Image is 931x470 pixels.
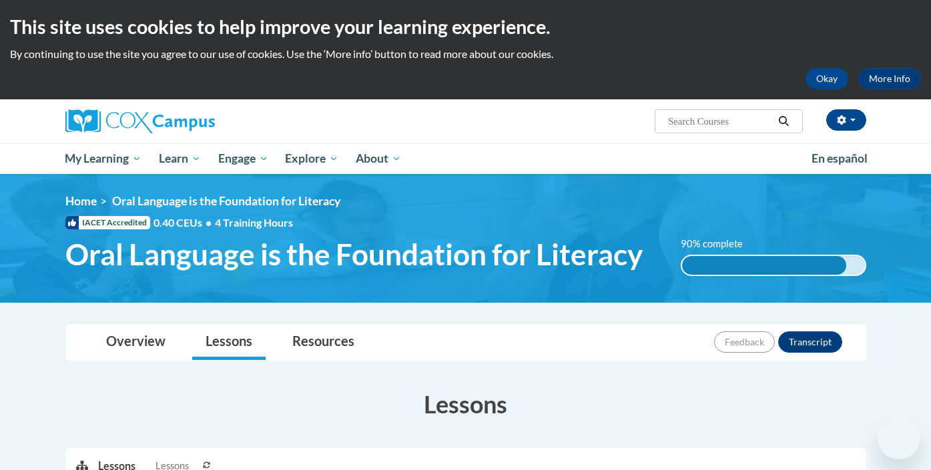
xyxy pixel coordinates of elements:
[57,143,151,174] a: My Learning
[45,143,886,174] div: Main menu
[773,113,794,129] button: Search
[192,325,266,360] a: Lessons
[65,194,97,208] a: Home
[93,325,179,360] a: Overview
[826,109,866,131] button: Account Settings
[159,151,201,167] span: Learn
[714,331,775,353] button: Feedback
[10,47,921,61] p: By continuing to use the site you agree to our use of cookies. Use the ‘More info’ button to read...
[279,325,368,360] a: Resources
[215,216,293,229] span: 4 Training Hours
[65,237,643,272] span: Oral Language is the Foundation for Literacy
[285,151,338,167] span: Explore
[65,151,141,167] span: My Learning
[218,151,268,167] span: Engage
[206,216,212,229] span: •
[878,417,920,459] iframe: Button to launch messaging window
[65,109,319,133] a: Cox Campus
[667,113,773,129] input: Search Courses
[681,237,757,251] label: 90% complete
[347,143,410,174] a: About
[803,145,876,173] a: En español
[210,143,277,174] a: Engage
[150,143,210,174] a: Learn
[112,194,340,208] span: Oral Language is the Foundation for Literacy
[806,68,848,89] button: Okay
[812,151,868,165] span: En español
[682,256,846,275] div: 90% complete
[858,68,921,89] a: More Info
[65,109,215,133] img: Cox Campus
[10,13,921,40] h2: This site uses cookies to help improve your learning experience.
[276,143,347,174] a: Explore
[356,151,401,167] span: About
[778,331,842,353] button: Transcript
[153,215,215,230] span: 0.40 CEUs
[65,216,150,229] span: IACET Accredited
[65,387,866,421] h3: Lessons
